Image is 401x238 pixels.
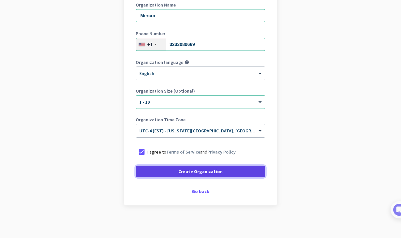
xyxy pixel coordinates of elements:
[136,9,265,22] input: What is the name of your organization?
[147,41,153,48] div: +1
[185,60,189,65] i: help
[147,149,236,155] p: I agree to and
[136,60,183,65] label: Organization language
[136,117,265,122] label: Organization Time Zone
[136,166,265,177] button: Create Organization
[207,149,236,155] a: Privacy Policy
[136,3,265,7] label: Organization Name
[136,31,265,36] label: Phone Number
[136,89,265,93] label: Organization Size (Optional)
[136,38,265,51] input: 201-555-0123
[178,168,223,175] span: Create Organization
[166,149,200,155] a: Terms of Service
[136,189,265,194] div: Go back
